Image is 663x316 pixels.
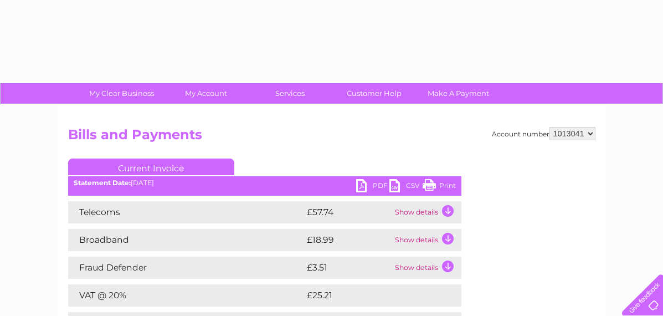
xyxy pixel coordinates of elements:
td: £25.21 [304,284,438,307]
td: £3.51 [304,257,392,279]
td: Telecoms [68,201,304,223]
a: Current Invoice [68,159,234,175]
td: £57.74 [304,201,392,223]
h2: Bills and Payments [68,127,595,148]
td: Show details [392,229,461,251]
a: Customer Help [328,83,420,104]
b: Statement Date: [74,179,131,187]
a: My Clear Business [76,83,167,104]
a: Make A Payment [413,83,504,104]
a: My Account [160,83,251,104]
td: Fraud Defender [68,257,304,279]
td: £18.99 [304,229,392,251]
td: Show details [392,257,461,279]
a: Print [423,179,456,195]
td: Broadband [68,229,304,251]
div: Account number [492,127,595,140]
a: PDF [356,179,389,195]
td: VAT @ 20% [68,284,304,307]
a: CSV [389,179,423,195]
div: [DATE] [68,179,461,187]
a: Services [244,83,336,104]
td: Show details [392,201,461,223]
